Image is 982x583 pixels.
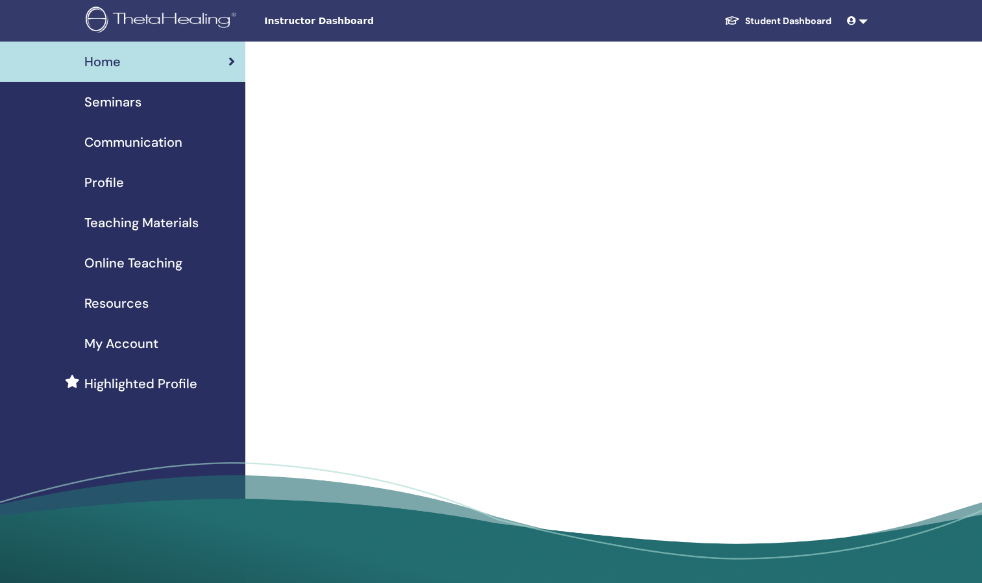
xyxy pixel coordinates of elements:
span: Instructor Dashboard [264,14,459,28]
span: Home [84,52,121,71]
span: Profile [84,173,124,192]
a: Student Dashboard [714,9,842,33]
span: Seminars [84,92,141,112]
span: Teaching Materials [84,213,199,232]
img: graduation-cap-white.svg [724,15,740,26]
span: My Account [84,334,158,353]
span: Highlighted Profile [84,374,197,393]
span: Resources [84,293,149,313]
img: logo.png [86,6,241,36]
span: Online Teaching [84,253,182,273]
span: Communication [84,132,182,152]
